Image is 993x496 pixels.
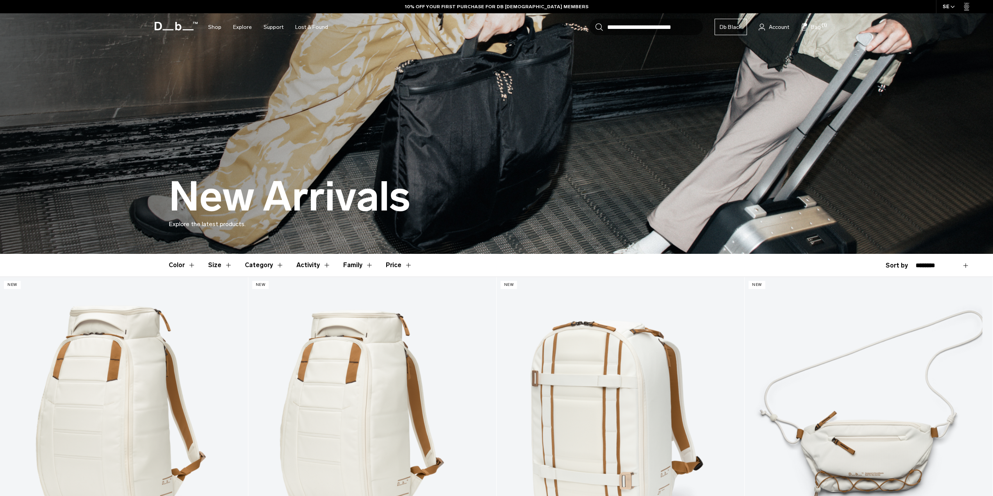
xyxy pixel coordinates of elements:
[343,254,373,277] button: Toggle Filter
[801,22,821,32] button: Bag (1)
[169,219,825,229] p: Explore the latest products.
[501,281,517,289] p: New
[405,3,588,10] a: 10% OFF YOUR FIRST PURCHASE FOR DB [DEMOGRAPHIC_DATA] MEMBERS
[295,13,328,41] a: Lost & Found
[233,13,252,41] a: Explore
[245,254,284,277] button: Toggle Filter
[208,254,232,277] button: Toggle Filter
[296,254,331,277] button: Toggle Filter
[252,281,269,289] p: New
[169,174,410,219] h1: New Arrivals
[208,13,221,41] a: Shop
[769,23,789,31] span: Account
[169,254,196,277] button: Toggle Filter
[759,22,789,32] a: Account
[811,23,821,31] span: Bag
[4,281,21,289] p: New
[822,22,827,29] span: (1)
[715,19,747,35] a: Db Black
[264,13,283,41] a: Support
[749,281,765,289] p: New
[202,13,334,41] nav: Main Navigation
[386,254,412,277] button: Toggle Price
